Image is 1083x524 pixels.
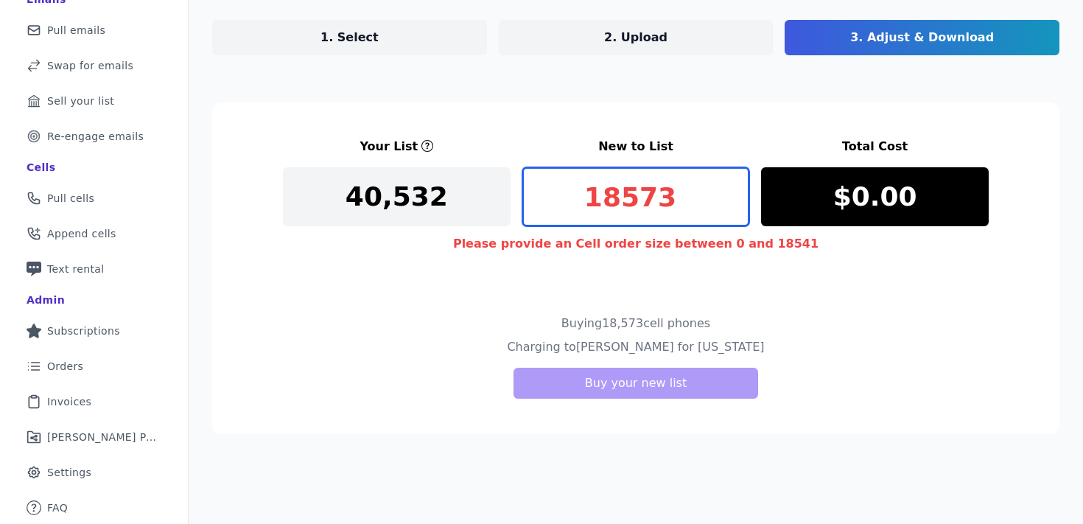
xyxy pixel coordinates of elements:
[27,160,55,175] div: Cells
[12,217,176,250] a: Append cells
[47,430,158,444] span: [PERSON_NAME] Performance
[522,138,750,156] h3: New to List
[12,315,176,347] a: Subscriptions
[514,368,758,399] button: Buy your new list
[604,29,667,46] p: 2. Upload
[47,465,91,480] span: Settings
[761,138,989,156] h3: Total Cost
[499,20,774,55] a: 2. Upload
[27,293,65,307] div: Admin
[47,94,114,108] span: Sell your list
[346,182,448,212] p: 40,532
[12,49,176,82] a: Swap for emails
[833,182,917,212] p: $0.00
[47,191,94,206] span: Pull cells
[12,385,176,418] a: Invoices
[47,324,120,338] span: Subscriptions
[12,456,176,489] a: Settings
[47,23,105,38] span: Pull emails
[47,262,105,276] span: Text rental
[12,253,176,285] a: Text rental
[47,226,116,241] span: Append cells
[453,235,819,294] p: Please provide an Cell order size between 0 and 18541
[785,20,1059,55] a: 3. Adjust & Download
[12,14,176,46] a: Pull emails
[561,315,710,332] h4: Buying 18,573 cell phones
[47,129,144,144] span: Re-engage emails
[12,421,176,453] a: [PERSON_NAME] Performance
[12,182,176,214] a: Pull cells
[12,492,176,524] a: FAQ
[212,20,487,55] a: 1. Select
[12,350,176,382] a: Orders
[320,29,379,46] p: 1. Select
[47,500,68,515] span: FAQ
[47,359,83,374] span: Orders
[850,29,994,46] p: 3. Adjust & Download
[47,394,91,409] span: Invoices
[360,138,418,156] h3: Your List
[47,58,133,73] span: Swap for emails
[12,120,176,153] a: Re-engage emails
[507,338,764,356] h4: Charging to [PERSON_NAME] for [US_STATE]
[12,85,176,117] a: Sell your list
